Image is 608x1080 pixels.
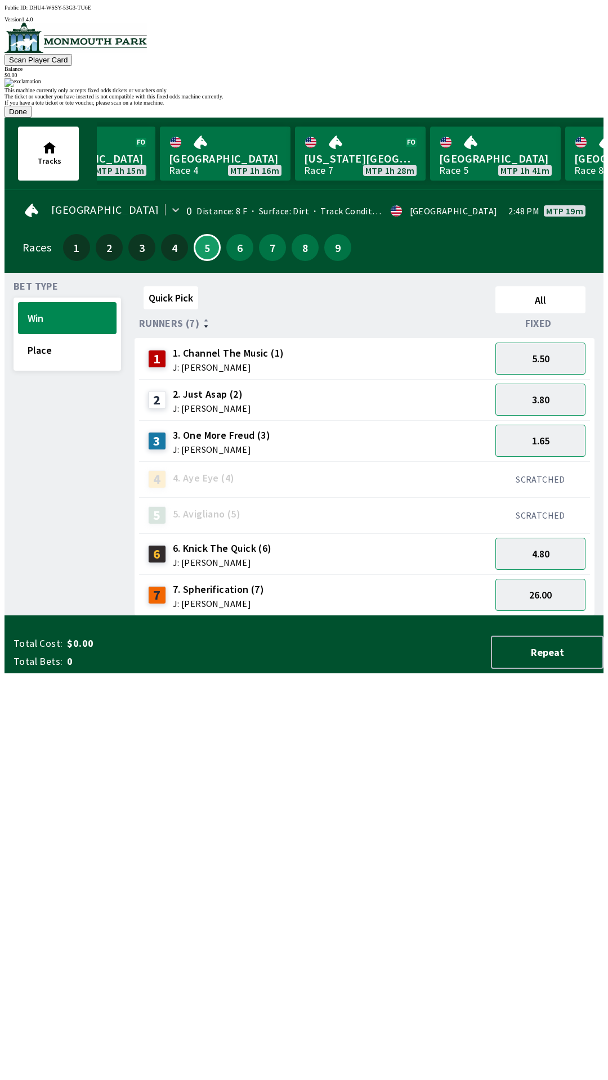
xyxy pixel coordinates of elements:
[148,350,166,368] div: 1
[148,545,166,563] div: 6
[491,636,603,669] button: Repeat
[164,244,185,251] span: 4
[149,291,193,304] span: Quick Pick
[529,588,552,601] span: 26.00
[532,352,549,365] span: 5.50
[439,151,552,166] span: [GEOGRAPHIC_DATA]
[5,106,32,118] button: Done
[169,166,198,175] div: Race 4
[294,244,316,251] span: 8
[501,646,593,659] span: Repeat
[160,127,290,181] a: [GEOGRAPHIC_DATA]Race 4MTP 1h 16m
[96,234,123,261] button: 2
[173,346,284,361] span: 1. Channel The Music (1)
[173,404,251,413] span: J: [PERSON_NAME]
[139,318,491,329] div: Runners (7)
[173,387,251,402] span: 2. Just Asap (2)
[304,166,333,175] div: Race 7
[532,393,549,406] span: 3.80
[327,244,348,251] span: 9
[5,66,603,72] div: Balance
[28,312,107,325] span: Win
[173,428,270,443] span: 3. One More Freud (3)
[574,166,603,175] div: Race 8
[38,156,61,166] span: Tracks
[173,541,272,556] span: 6. Knick The Quick (6)
[144,286,198,309] button: Quick Pick
[495,286,585,313] button: All
[230,166,279,175] span: MTP 1h 16m
[139,319,199,328] span: Runners (7)
[5,87,603,93] div: This machine currently only accepts fixed odds tickets or vouchers only
[508,206,539,215] span: 2:48 PM
[99,244,120,251] span: 2
[525,319,552,328] span: Fixed
[5,16,603,22] div: Version 1.4.0
[148,506,166,524] div: 5
[196,205,247,217] span: Distance: 8 F
[14,282,58,291] span: Bet Type
[14,637,62,650] span: Total Cost:
[324,234,351,261] button: 9
[292,234,319,261] button: 8
[229,244,251,251] span: 6
[66,244,87,251] span: 1
[14,655,62,668] span: Total Bets:
[18,334,117,366] button: Place
[148,586,166,604] div: 7
[5,22,147,53] img: venue logo
[495,474,585,485] div: SCRATCHED
[500,166,549,175] span: MTP 1h 41m
[198,245,217,250] span: 5
[173,599,264,608] span: J: [PERSON_NAME]
[186,206,192,215] div: 0
[173,445,270,454] span: J: [PERSON_NAME]
[18,302,117,334] button: Win
[247,205,309,217] span: Surface: Dirt
[29,4,91,11] span: DHU4-WSSY-53G3-TU6E
[5,72,603,78] div: $ 0.00
[95,166,144,175] span: MTP 1h 15m
[148,432,166,450] div: 3
[304,151,417,166] span: [US_STATE][GEOGRAPHIC_DATA]
[495,384,585,416] button: 3.80
[169,151,281,166] span: [GEOGRAPHIC_DATA]
[262,244,283,251] span: 7
[309,205,408,217] span: Track Condition: Firm
[23,243,51,252] div: Races
[495,343,585,375] button: 5.50
[259,234,286,261] button: 7
[128,234,155,261] button: 3
[161,234,188,261] button: 4
[5,78,41,87] img: exclamation
[410,206,498,215] div: [GEOGRAPHIC_DATA]
[5,54,72,66] button: Scan Player Card
[173,363,284,372] span: J: [PERSON_NAME]
[173,507,240,521] span: 5. Avigliano (5)
[365,166,414,175] span: MTP 1h 28m
[439,166,468,175] div: Race 5
[495,425,585,457] button: 1.65
[194,234,221,261] button: 5
[495,579,585,611] button: 26.00
[63,234,90,261] button: 1
[491,318,590,329] div: Fixed
[5,100,603,106] div: If you have a tote ticket or tote voucher, please scan on a tote machine.
[173,471,235,485] span: 4. Aye Eye (4)
[532,434,549,447] span: 1.65
[18,127,79,181] button: Tracks
[131,244,153,251] span: 3
[67,637,244,650] span: $0.00
[495,510,585,521] div: SCRATCHED
[67,655,244,668] span: 0
[51,205,159,214] span: [GEOGRAPHIC_DATA]
[173,558,272,567] span: J: [PERSON_NAME]
[500,294,580,307] span: All
[148,391,166,409] div: 2
[532,547,549,560] span: 4.80
[495,538,585,570] button: 4.80
[148,470,166,488] div: 4
[5,93,603,100] div: The ticket or voucher you have inserted is not compatible with this fixed odds machine currently.
[5,4,603,11] div: Public ID:
[430,127,561,181] a: [GEOGRAPHIC_DATA]Race 5MTP 1h 41m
